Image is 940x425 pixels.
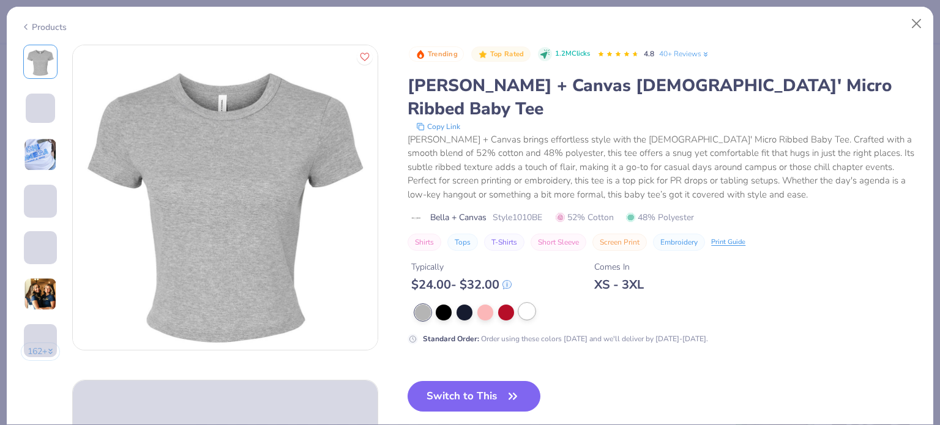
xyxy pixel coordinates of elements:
[24,264,26,297] img: User generated content
[597,45,639,64] div: 4.8 Stars
[555,49,590,59] span: 1.2M Clicks
[24,138,57,171] img: User generated content
[408,381,540,412] button: Switch to This
[412,120,464,133] button: copy to clipboard
[73,45,378,350] img: Front
[21,21,67,34] div: Products
[711,237,745,248] div: Print Guide
[24,218,26,251] img: User generated content
[408,74,919,120] div: [PERSON_NAME] + Canvas [DEMOGRAPHIC_DATA]' Micro Ribbed Baby Tee
[423,334,479,344] strong: Standard Order :
[409,46,464,62] button: Badge Button
[26,47,55,76] img: Front
[411,277,512,292] div: $ 24.00 - $ 32.00
[493,211,542,224] span: Style 1010BE
[408,133,919,202] div: [PERSON_NAME] + Canvas brings effortless style with the [DEMOGRAPHIC_DATA]' Micro Ribbed Baby Tee...
[447,234,478,251] button: Tops
[659,48,710,59] a: 40+ Reviews
[594,261,644,273] div: Comes In
[653,234,705,251] button: Embroidery
[490,51,524,57] span: Top Rated
[428,51,458,57] span: Trending
[905,12,928,35] button: Close
[408,234,441,251] button: Shirts
[21,342,61,361] button: 162+
[357,49,373,65] button: Like
[416,50,425,59] img: Trending sort
[24,357,26,390] img: User generated content
[408,213,424,223] img: brand logo
[478,50,488,59] img: Top Rated sort
[423,333,708,344] div: Order using these colors [DATE] and we'll deliver by [DATE]-[DATE].
[430,211,487,224] span: Bella + Canvas
[644,49,654,59] span: 4.8
[24,278,57,311] img: User generated content
[556,211,614,224] span: 52% Cotton
[594,277,644,292] div: XS - 3XL
[484,234,524,251] button: T-Shirts
[626,211,694,224] span: 48% Polyester
[592,234,647,251] button: Screen Print
[531,234,586,251] button: Short Sleeve
[471,46,530,62] button: Badge Button
[411,261,512,273] div: Typically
